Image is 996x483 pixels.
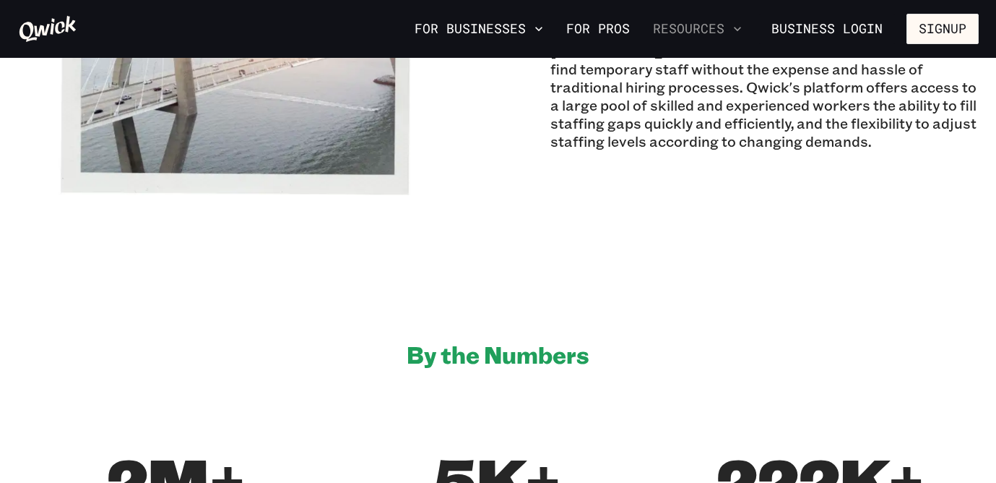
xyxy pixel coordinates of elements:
button: Signup [906,14,979,44]
button: For Businesses [409,17,549,41]
h2: By the Numbers [407,340,589,369]
a: For Pros [560,17,636,41]
button: Resources [647,17,748,41]
a: Business Login [759,14,895,44]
